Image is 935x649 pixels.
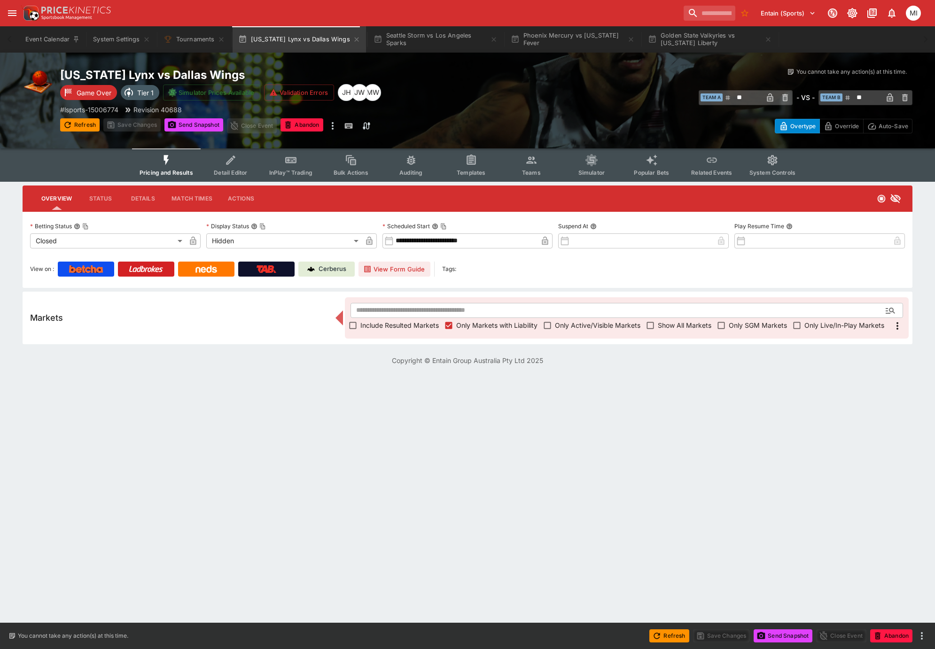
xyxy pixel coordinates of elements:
[34,187,79,210] button: Overview
[555,320,640,330] span: Only Active/Visible Markets
[658,320,711,330] span: Show All Markets
[505,26,640,53] button: Phoenix Mercury vs [US_STATE] Fever
[578,169,605,176] span: Simulator
[214,169,247,176] span: Detail Editor
[796,68,907,76] p: You cannot take any action(s) at this time.
[195,265,217,273] img: Neds
[4,5,21,22] button: open drawer
[233,26,366,53] button: [US_STATE] Lynx vs Dallas Wings
[251,223,257,230] button: Display StatusCopy To Clipboard
[775,119,912,133] div: Start From
[280,118,323,131] button: Abandon
[906,6,921,21] div: michael.wilczynski
[319,264,346,274] p: Cerberus
[691,169,732,176] span: Related Events
[882,302,899,319] button: Open
[122,187,164,210] button: Details
[20,26,86,53] button: Event Calendar
[883,5,900,22] button: Notifications
[701,93,723,101] span: Team A
[133,105,182,115] p: Revision 40688
[280,120,323,129] span: Mark an event as closed and abandoned.
[442,262,456,277] label: Tags:
[590,223,597,230] button: Suspend At
[796,93,815,102] h6: - VS -
[69,265,103,273] img: Betcha
[364,84,381,101] div: Michael Wilczynski
[440,223,447,230] button: Copy To Clipboard
[432,223,438,230] button: Scheduled StartCopy To Clipboard
[30,312,63,323] h5: Markets
[729,320,787,330] span: Only SGM Markets
[870,630,912,640] span: Mark an event as closed and abandoned.
[642,26,778,53] button: Golden State Valkyries vs [US_STATE] Liberty
[60,118,100,131] button: Refresh
[737,6,752,21] button: No Bookmarks
[522,169,541,176] span: Teams
[269,169,312,176] span: InPlay™ Trading
[77,88,111,98] p: Game Over
[334,169,368,176] span: Bulk Actions
[863,119,912,133] button: Auto-Save
[60,68,486,82] h2: Copy To Clipboard
[30,222,72,230] p: Betting Status
[137,88,154,98] p: Tier 1
[79,187,122,210] button: Status
[21,4,39,23] img: PriceKinetics Logo
[327,118,338,133] button: more
[734,222,784,230] p: Play Resume Time
[158,26,231,53] button: Tournaments
[754,629,812,642] button: Send Snapshot
[30,233,186,248] div: Closed
[824,5,841,22] button: Connected to PK
[30,262,54,277] label: View on :
[877,194,886,203] svg: Closed
[864,5,880,22] button: Documentation
[649,629,689,642] button: Refresh
[456,320,538,330] span: Only Markets with Liability
[259,223,266,230] button: Copy To Clipboard
[892,320,903,332] svg: More
[163,85,260,100] button: Simulator Prices Available
[916,630,927,641] button: more
[351,84,368,101] div: Justin Walsh
[358,262,430,277] button: View Form Guide
[129,265,163,273] img: Ladbrokes
[684,6,735,21] input: search
[360,320,439,330] span: Include Resulted Markets
[835,121,859,131] p: Override
[382,222,430,230] p: Scheduled Start
[206,233,362,248] div: Hidden
[820,93,842,101] span: Team B
[264,85,334,100] button: Validation Errors
[18,632,128,640] p: You cannot take any action(s) at this time.
[307,265,315,273] img: Cerberus
[74,223,80,230] button: Betting StatusCopy To Clipboard
[140,169,193,176] span: Pricing and Results
[298,262,355,277] a: Cerberus
[775,119,820,133] button: Overtype
[804,320,884,330] span: Only Live/In-Play Markets
[755,6,821,21] button: Select Tenant
[41,15,92,20] img: Sportsbook Management
[220,187,262,210] button: Actions
[749,169,795,176] span: System Controls
[879,121,908,131] p: Auto-Save
[164,118,223,131] button: Send Snapshot
[41,7,111,14] img: PriceKinetics
[87,26,156,53] button: System Settings
[132,148,803,182] div: Event type filters
[338,84,355,101] div: Jiahao Hao
[257,265,276,273] img: TabNZ
[368,26,503,53] button: Seattle Storm vs Los Angeles Sparks
[844,5,861,22] button: Toggle light/dark mode
[870,629,912,642] button: Abandon
[558,222,588,230] p: Suspend At
[790,121,816,131] p: Overtype
[164,187,220,210] button: Match Times
[457,169,485,176] span: Templates
[786,223,793,230] button: Play Resume Time
[60,105,118,115] p: Copy To Clipboard
[819,119,863,133] button: Override
[634,169,669,176] span: Popular Bets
